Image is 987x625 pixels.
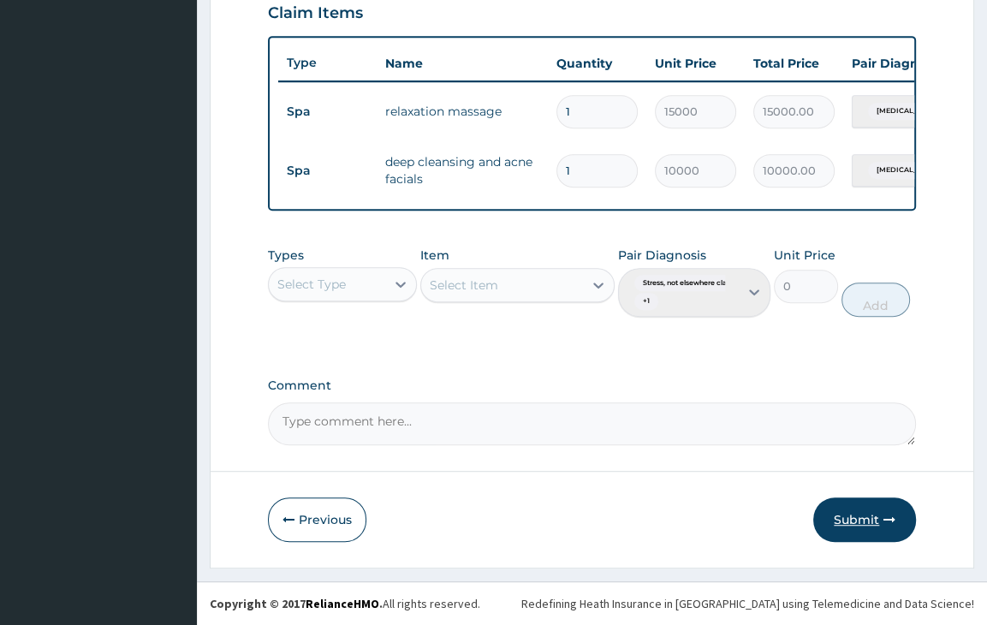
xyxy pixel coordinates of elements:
[278,155,377,187] td: Spa
[774,247,835,264] label: Unit Price
[521,595,974,612] div: Redefining Heath Insurance in [GEOGRAPHIC_DATA] using Telemedicine and Data Science!
[377,94,548,128] td: relaxation massage
[268,378,916,393] label: Comment
[745,46,843,80] th: Total Price
[268,248,304,263] label: Types
[277,276,346,293] div: Select Type
[646,46,745,80] th: Unit Price
[268,497,366,542] button: Previous
[813,497,916,542] button: Submit
[377,46,548,80] th: Name
[268,4,363,23] h3: Claim Items
[197,581,987,625] footer: All rights reserved.
[306,596,379,611] a: RelianceHMO
[841,283,910,317] button: Add
[278,47,377,79] th: Type
[278,96,377,128] td: Spa
[618,247,706,264] label: Pair Diagnosis
[377,145,548,196] td: deep cleansing and acne facials
[210,596,383,611] strong: Copyright © 2017 .
[548,46,646,80] th: Quantity
[420,247,449,264] label: Item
